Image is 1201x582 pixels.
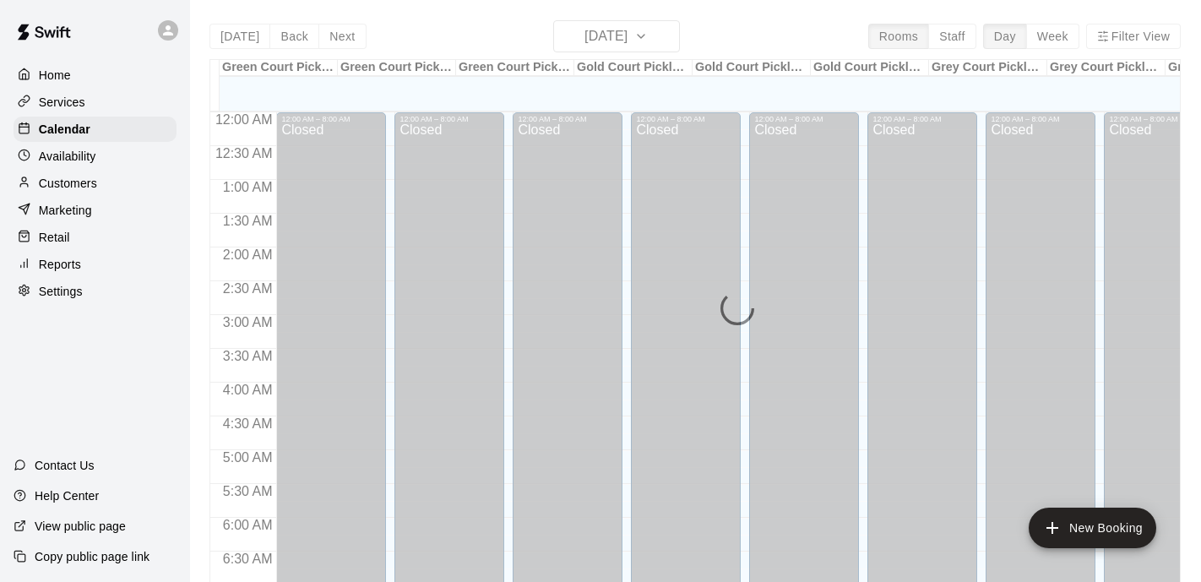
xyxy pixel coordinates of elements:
p: Customers [39,175,97,192]
a: Home [14,63,177,88]
span: 12:00 AM [211,112,277,127]
div: Green Court Pickleball #1 [220,60,338,76]
span: 2:30 AM [219,281,277,296]
p: Marketing [39,202,92,219]
span: 4:30 AM [219,416,277,431]
span: 3:00 AM [219,315,277,329]
span: 1:30 AM [219,214,277,228]
span: 5:00 AM [219,450,277,465]
span: 3:30 AM [219,349,277,363]
p: Reports [39,256,81,273]
p: Help Center [35,487,99,504]
span: 2:00 AM [219,247,277,262]
div: 12:00 AM – 8:00 AM [399,115,499,123]
p: Calendar [39,121,90,138]
div: Gold Court Pickleball #3 [811,60,929,76]
span: 6:30 AM [219,552,277,566]
a: Settings [14,279,177,304]
p: Copy public page link [35,548,149,565]
p: Availability [39,148,96,165]
a: Reports [14,252,177,277]
div: 12:00 AM – 8:00 AM [754,115,854,123]
a: Calendar [14,117,177,142]
div: Gold Court Pickleball #2 [693,60,811,76]
a: Availability [14,144,177,169]
div: Grey Court Pickleball #2 [1047,60,1166,76]
div: 12:00 AM – 8:00 AM [872,115,972,123]
div: 12:00 AM – 8:00 AM [518,115,617,123]
a: Services [14,90,177,115]
div: Green Court Pickleball #3 [456,60,574,76]
a: Customers [14,171,177,196]
a: Retail [14,225,177,250]
p: View public page [35,518,126,535]
p: Home [39,67,71,84]
p: Services [39,94,85,111]
div: 12:00 AM – 8:00 AM [991,115,1090,123]
span: 5:30 AM [219,484,277,498]
div: Grey Court Pickleball #1 [929,60,1047,76]
div: 12:00 AM – 8:00 AM [636,115,736,123]
p: Retail [39,229,70,246]
span: 6:00 AM [219,518,277,532]
div: 12:00 AM – 8:00 AM [281,115,381,123]
button: add [1029,508,1156,548]
a: Marketing [14,198,177,223]
p: Settings [39,283,83,300]
div: Green Court Pickleball #2 [338,60,456,76]
span: 1:00 AM [219,180,277,194]
span: 12:30 AM [211,146,277,160]
div: Gold Court Pickleball #1 [574,60,693,76]
p: Contact Us [35,457,95,474]
span: 4:00 AM [219,383,277,397]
